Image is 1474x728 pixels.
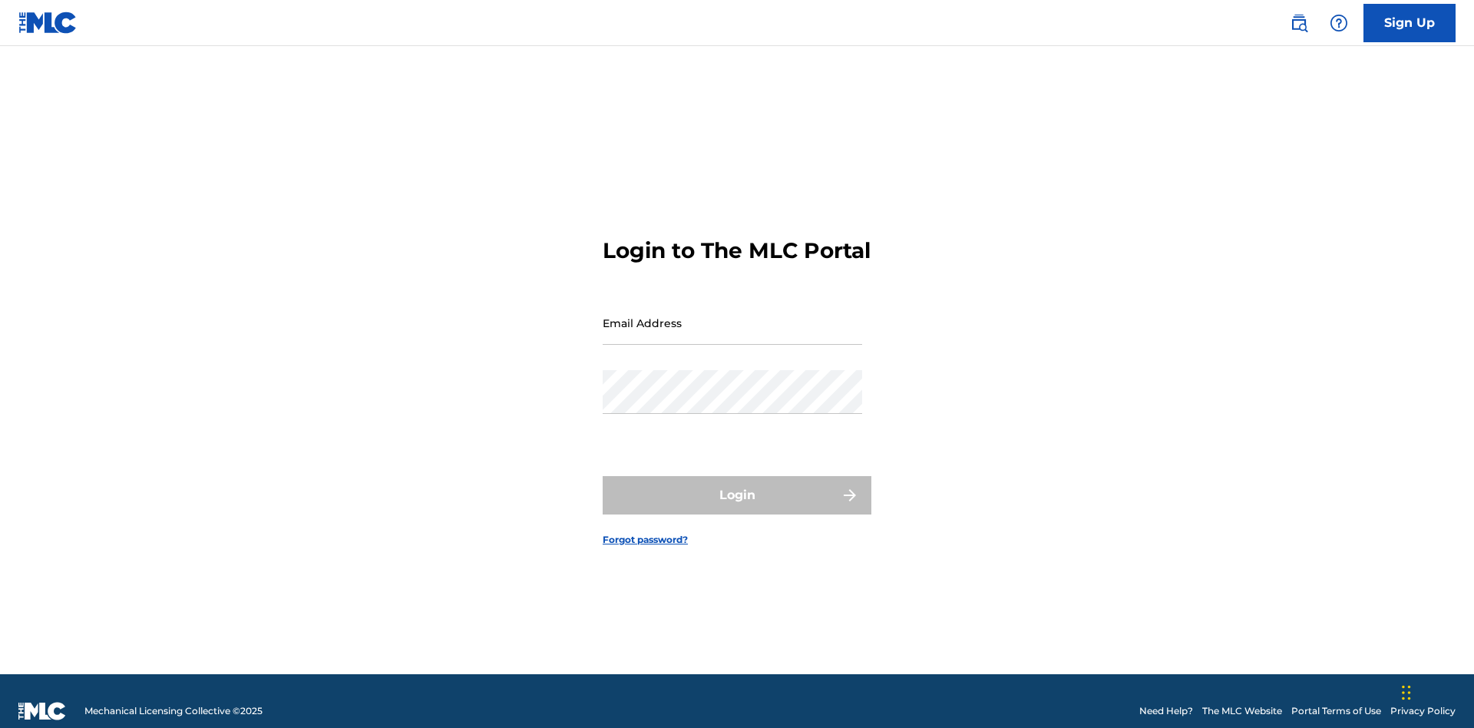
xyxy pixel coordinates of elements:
h3: Login to The MLC Portal [603,237,871,264]
a: Privacy Policy [1390,704,1456,718]
a: The MLC Website [1202,704,1282,718]
img: MLC Logo [18,12,78,34]
img: search [1290,14,1308,32]
a: Portal Terms of Use [1291,704,1381,718]
a: Public Search [1284,8,1314,38]
img: logo [18,702,66,720]
iframe: Chat Widget [1397,654,1474,728]
img: help [1330,14,1348,32]
a: Sign Up [1363,4,1456,42]
a: Need Help? [1139,704,1193,718]
div: Drag [1402,670,1411,716]
span: Mechanical Licensing Collective © 2025 [84,704,263,718]
a: Forgot password? [603,533,688,547]
div: Help [1324,8,1354,38]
